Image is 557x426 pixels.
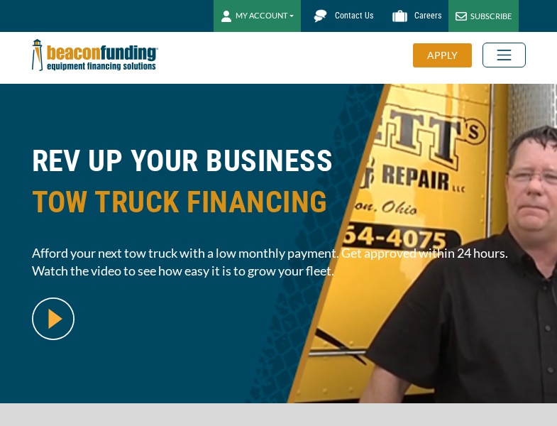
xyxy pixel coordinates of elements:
img: Beacon Funding chat [308,4,333,28]
img: Beacon Funding Careers [387,4,412,28]
span: Contact Us [335,11,373,21]
a: Careers [380,4,448,28]
h1: REV UP YOUR BUSINESS [32,141,526,234]
img: video modal pop-up play button [32,297,75,340]
span: Afford your next tow truck with a low monthly payment. Get approved within 24 hours. Watch the vi... [32,244,526,280]
button: Toggle navigation [482,43,526,67]
div: APPLY [413,43,472,67]
span: TOW TRUCK FINANCING [32,182,526,223]
img: Beacon Funding Corporation logo [32,32,158,78]
a: Contact Us [301,4,380,28]
span: Careers [414,11,441,21]
a: APPLY [413,43,482,67]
